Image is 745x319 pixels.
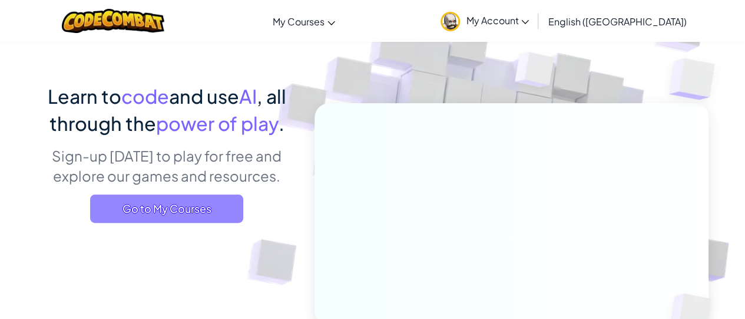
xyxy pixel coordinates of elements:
img: Overlap cubes [492,29,577,117]
span: . [279,111,284,135]
span: Learn to [48,84,121,108]
a: Go to My Courses [90,195,243,223]
a: English ([GEOGRAPHIC_DATA]) [542,5,692,37]
span: and use [169,84,239,108]
span: English ([GEOGRAPHIC_DATA]) [548,15,686,28]
span: code [121,84,169,108]
img: CodeCombat logo [62,9,165,33]
p: Sign-up [DATE] to play for free and explore our games and resources. [37,146,297,186]
img: avatar [441,12,460,31]
span: My Account [466,14,529,27]
span: AI [239,84,257,108]
a: My Account [435,2,535,40]
span: power of play [156,111,279,135]
a: My Courses [267,5,341,37]
span: My Courses [273,15,325,28]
